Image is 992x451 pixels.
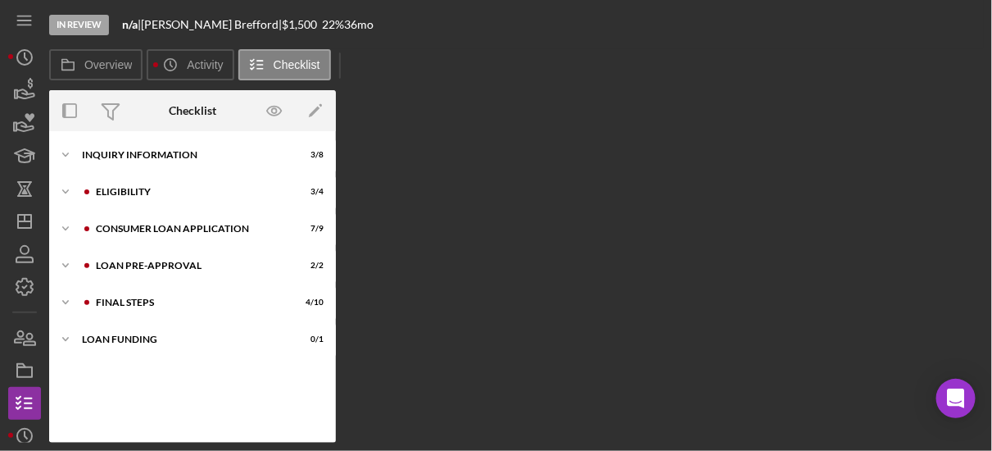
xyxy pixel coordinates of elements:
[238,49,331,80] button: Checklist
[322,18,344,31] div: 22 %
[344,18,374,31] div: 36 mo
[147,49,233,80] button: Activity
[294,261,324,271] div: 2 / 2
[49,15,109,35] div: In Review
[122,17,138,31] b: n/a
[187,58,223,71] label: Activity
[82,150,283,160] div: Inquiry Information
[274,58,320,71] label: Checklist
[49,49,143,80] button: Overview
[122,18,141,31] div: |
[294,335,324,344] div: 0 / 1
[82,335,283,344] div: Loan Funding
[294,187,324,197] div: 3 / 4
[141,18,282,31] div: [PERSON_NAME] Brefford |
[96,224,283,234] div: Consumer Loan Application
[169,104,216,117] div: Checklist
[96,298,283,307] div: FINAL STEPS
[294,150,324,160] div: 3 / 8
[96,187,283,197] div: Eligibility
[294,224,324,234] div: 7 / 9
[96,261,283,271] div: Loan Pre-Approval
[282,17,317,31] span: $1,500
[936,379,976,418] div: Open Intercom Messenger
[84,58,132,71] label: Overview
[294,298,324,307] div: 4 / 10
